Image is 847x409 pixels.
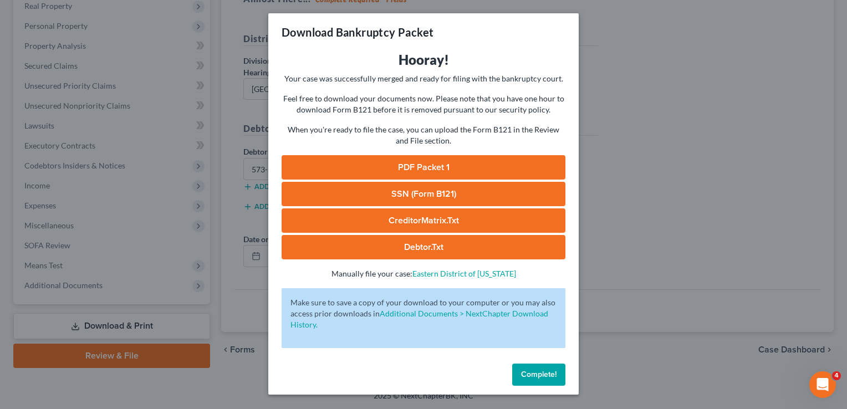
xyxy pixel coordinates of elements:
[282,73,565,84] p: Your case was successfully merged and ready for filing with the bankruptcy court.
[832,371,841,380] span: 4
[282,235,565,259] a: Debtor.txt
[282,124,565,146] p: When you're ready to file the case, you can upload the Form B121 in the Review and File section.
[282,24,433,40] h3: Download Bankruptcy Packet
[290,297,557,330] p: Make sure to save a copy of your download to your computer or you may also access prior downloads in
[521,370,557,379] span: Complete!
[412,269,516,278] a: Eastern District of [US_STATE]
[282,268,565,279] p: Manually file your case:
[282,51,565,69] h3: Hooray!
[282,208,565,233] a: CreditorMatrix.txt
[282,182,565,206] a: SSN (Form B121)
[809,371,836,398] iframe: Intercom live chat
[290,309,548,329] a: Additional Documents > NextChapter Download History.
[512,364,565,386] button: Complete!
[282,155,565,180] a: PDF Packet 1
[282,93,565,115] p: Feel free to download your documents now. Please note that you have one hour to download Form B12...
